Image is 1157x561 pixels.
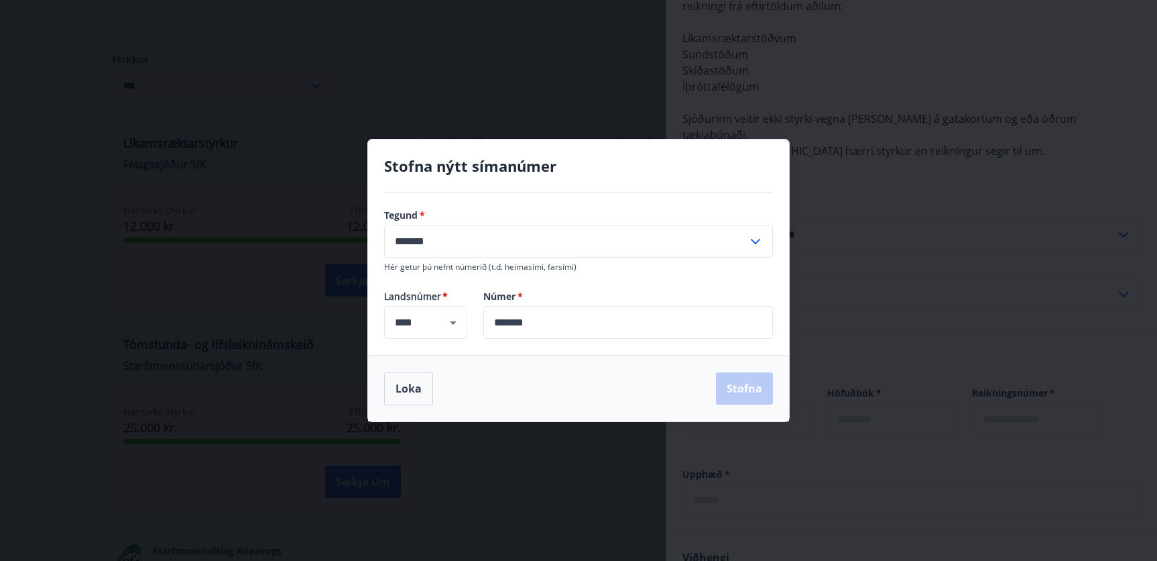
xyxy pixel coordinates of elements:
label: Númer [483,290,773,303]
h4: Stofna nýtt símanúmer [384,156,773,176]
div: Númer [483,306,773,339]
label: Tegund [384,209,773,222]
button: Open [444,313,463,332]
span: Landsnúmer [384,290,467,303]
span: Hér getur þú nefnt númerið (t.d. heimasími, farsími) [384,261,576,272]
button: Loka [384,372,433,405]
